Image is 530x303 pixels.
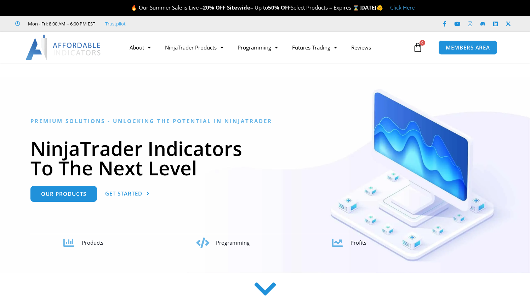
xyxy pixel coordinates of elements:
[26,19,95,28] span: Mon - Fri: 8:00 AM – 6:00 PM EST
[30,186,97,202] a: Our Products
[25,35,102,60] img: LogoAI | Affordable Indicators – NinjaTrader
[122,39,411,56] nav: Menu
[30,139,500,177] h1: NinjaTrader Indicators To The Next Level
[351,239,366,246] span: Profits
[105,186,150,202] a: Get Started
[285,39,344,56] a: Futures Trading
[131,4,359,11] span: 🔥 Our Summer Sale is Live – – Up to Select Products – Expires ⌛
[227,4,250,11] strong: Sitewide
[390,4,415,11] a: Click Here
[41,191,86,197] span: Our Products
[203,4,226,11] strong: 20% OFF
[216,239,250,246] span: Programming
[376,4,383,11] span: 🌞
[158,39,230,56] a: NinjaTrader Products
[122,39,158,56] a: About
[268,4,291,11] strong: 50% OFF
[105,191,142,196] span: Get Started
[230,39,285,56] a: Programming
[344,39,378,56] a: Reviews
[359,4,383,11] strong: [DATE]
[420,40,425,46] span: 0
[105,19,126,28] a: Trustpilot
[402,37,433,58] a: 0
[82,239,103,246] span: Products
[30,118,500,124] h6: Premium Solutions - Unlocking the Potential in NinjaTrader
[438,40,497,55] a: MEMBERS AREA
[446,45,490,50] span: MEMBERS AREA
